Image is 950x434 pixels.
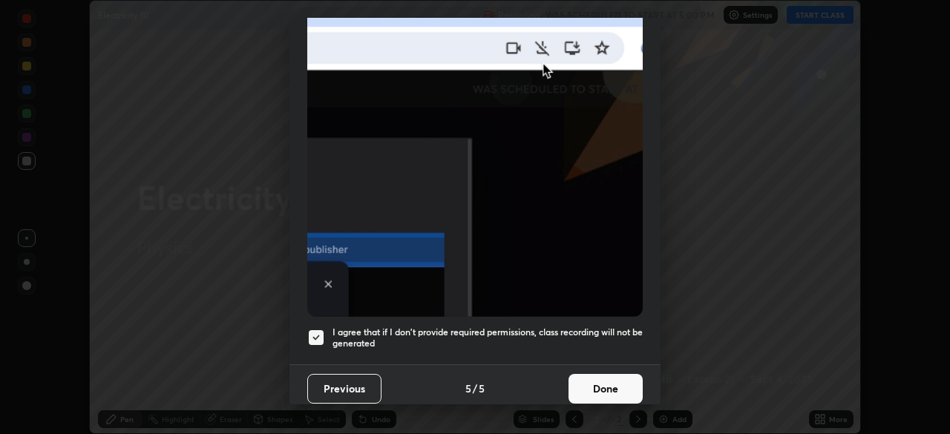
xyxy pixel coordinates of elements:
[569,374,643,404] button: Done
[479,381,485,396] h4: 5
[307,374,381,404] button: Previous
[332,326,643,349] h5: I agree that if I don't provide required permissions, class recording will not be generated
[473,381,477,396] h4: /
[465,381,471,396] h4: 5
